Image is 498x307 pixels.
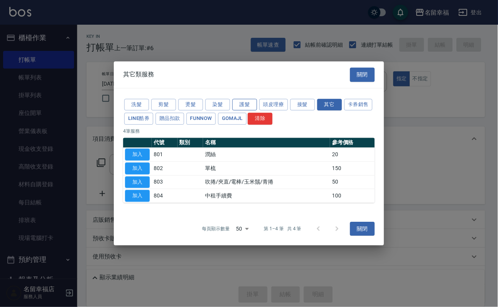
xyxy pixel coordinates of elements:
[264,226,302,233] p: 第 1–4 筆 共 4 筆
[203,148,330,162] td: 潤絲
[156,113,184,125] button: 贈品扣款
[203,138,330,148] th: 名稱
[152,162,178,175] td: 802
[317,99,342,111] button: 其它
[123,71,154,79] span: 其它類服務
[178,138,203,148] th: 類別
[202,226,230,233] p: 每頁顯示數量
[330,162,375,175] td: 150
[152,189,178,203] td: 804
[259,99,288,111] button: 頭皮理療
[330,189,375,203] td: 100
[152,148,178,162] td: 801
[330,148,375,162] td: 20
[125,148,150,160] button: 加入
[203,189,330,203] td: 中租手續費
[125,176,150,188] button: 加入
[151,99,176,111] button: 剪髮
[248,113,273,125] button: 清除
[125,162,150,174] button: 加入
[233,218,252,239] div: 50
[205,99,230,111] button: 染髮
[218,113,247,125] button: GOMAJL
[125,190,150,202] button: 加入
[178,99,203,111] button: 燙髮
[350,67,375,82] button: 關閉
[330,175,375,189] td: 50
[152,138,178,148] th: 代號
[350,222,375,236] button: 關閉
[152,175,178,189] td: 803
[203,162,330,175] td: 單梳
[123,128,375,135] p: 4 筆服務
[330,138,375,148] th: 參考價格
[344,99,373,111] button: 卡券銷售
[124,99,149,111] button: 洗髮
[203,175,330,189] td: 吹捲/夾直/電棒/玉米鬚/青捲
[186,113,216,125] button: FUNNOW
[290,99,315,111] button: 接髮
[232,99,257,111] button: 護髮
[124,113,153,125] button: LINE酷券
